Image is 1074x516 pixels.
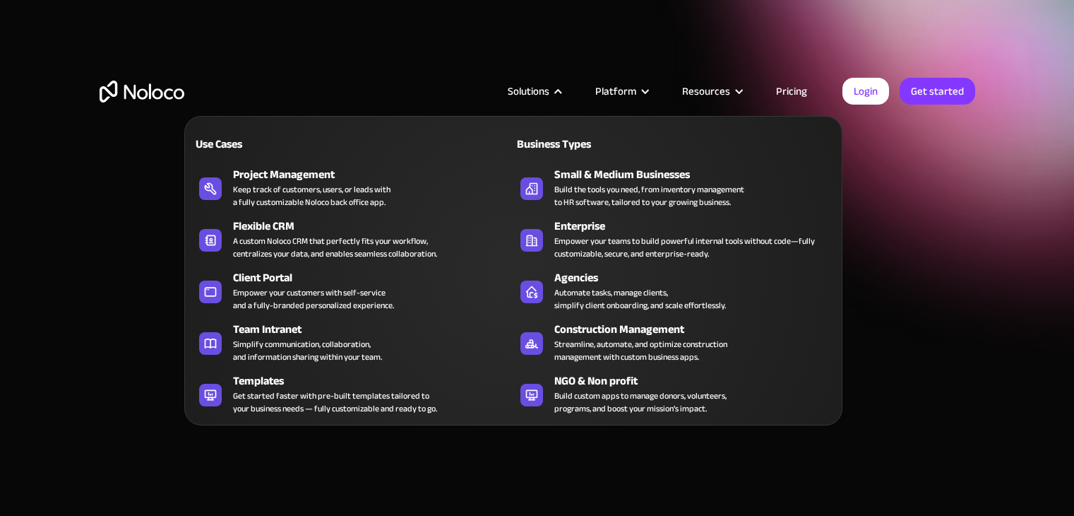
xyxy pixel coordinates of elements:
div: Streamline, automate, and optimize construction management with custom business apps. [554,338,727,363]
a: home [100,81,184,102]
div: NGO & Non profit [554,373,841,389]
a: EnterpriseEmpower your teams to build powerful internal tools without code—fully customizable, se... [513,215,835,263]
a: Pricing [758,82,825,100]
a: Business Types [513,127,835,160]
div: Agencies [554,269,841,286]
div: Small & Medium Businesses [554,166,841,183]
a: Use Cases [192,127,513,160]
div: Project Management [233,166,520,183]
a: Project ManagementKeep track of customers, users, or leads witha fully customizable Noloco back o... [192,163,513,211]
a: NGO & Non profitBuild custom apps to manage donors, volunteers,programs, and boost your mission’s... [513,370,835,418]
div: Platform [595,82,636,100]
div: Client Portal [233,269,520,286]
div: Empower your teams to build powerful internal tools without code—fully customizable, secure, and ... [554,235,828,260]
div: Keep track of customers, users, or leads with a fully customizable Noloco back office app. [233,183,390,209]
div: Build the tools you need, from inventory management to HR software, tailored to your growing busi... [554,183,744,209]
a: Construction ManagementStreamline, automate, and optimize constructionmanagement with custom busi... [513,318,835,366]
div: Resources [664,82,758,100]
div: Enterprise [554,218,841,235]
div: Simplify communication, collaboration, and information sharing within your team. [233,338,382,363]
div: Automate tasks, manage clients, simplify client onboarding, and scale effortlessly. [554,286,726,312]
a: AgenciesAutomate tasks, manage clients,simplify client onboarding, and scale effortlessly. [513,266,835,315]
a: Login [842,78,889,105]
div: Platform [578,82,664,100]
div: Flexible CRM [233,218,520,235]
div: Solutions [508,82,549,100]
a: TemplatesGet started faster with pre-built templates tailored toyour business needs — fully custo... [192,370,513,418]
div: Team Intranet [233,321,520,338]
a: Get started [900,78,975,105]
div: Get started faster with pre-built templates tailored to your business needs — fully customizable ... [233,389,437,415]
div: Business Types [513,136,668,153]
a: Flexible CRMA custom Noloco CRM that perfectly fits your workflow,centralizes your data, and enab... [192,215,513,263]
a: Small & Medium BusinessesBuild the tools you need, from inventory managementto HR software, tailo... [513,163,835,211]
nav: Solutions [184,96,842,426]
div: Templates [233,373,520,389]
div: Empower your customers with self-service and a fully-branded personalized experience. [233,286,394,312]
div: Build custom apps to manage donors, volunteers, programs, and boost your mission’s impact. [554,389,727,415]
div: Use Cases [192,136,347,153]
a: Client PortalEmpower your customers with self-serviceand a fully-branded personalized experience. [192,266,513,315]
div: Solutions [490,82,578,100]
a: Team IntranetSimplify communication, collaboration,and information sharing within your team. [192,318,513,366]
div: A custom Noloco CRM that perfectly fits your workflow, centralizes your data, and enables seamles... [233,235,437,260]
div: Resources [682,82,730,100]
div: Construction Management [554,321,841,338]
